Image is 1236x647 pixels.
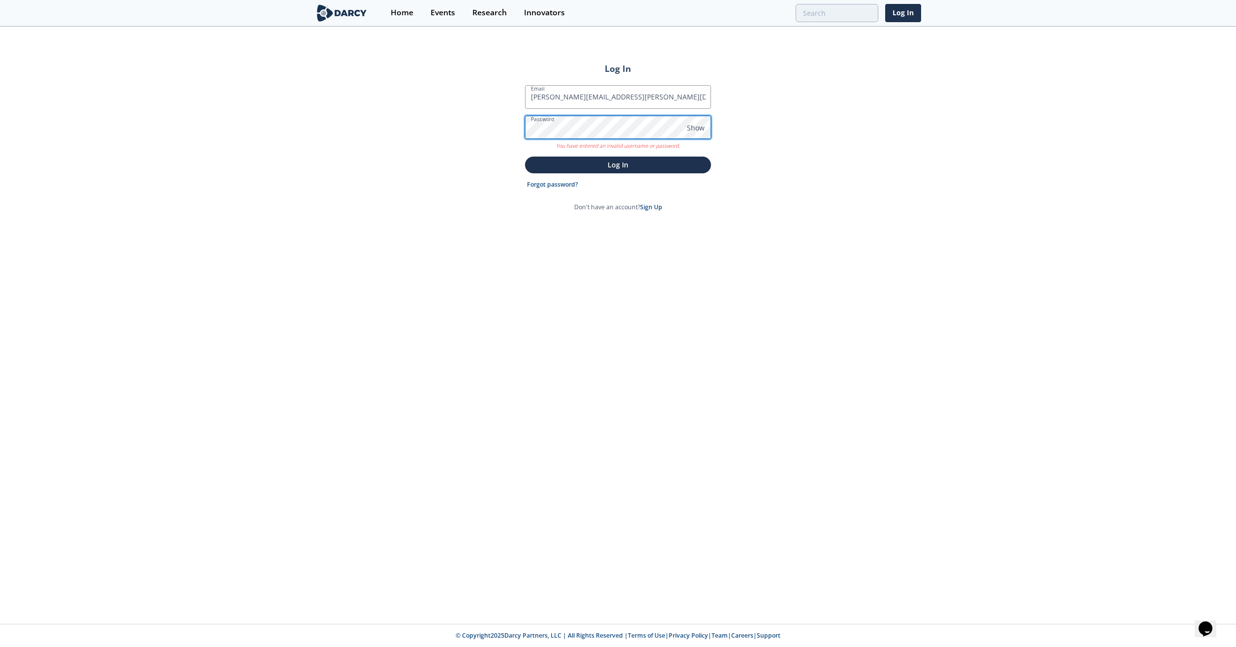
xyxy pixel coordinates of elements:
div: Research [472,9,507,17]
span: Show [687,123,705,133]
a: Support [757,631,780,640]
div: Events [431,9,455,17]
a: Careers [731,631,753,640]
a: Forgot password? [527,180,578,189]
label: Email [531,85,545,93]
a: Privacy Policy [669,631,708,640]
p: You have entered an invalid username or password. [525,139,711,150]
label: Password [531,115,555,123]
button: Log In [525,157,711,173]
img: logo-wide.svg [315,4,369,22]
div: Home [391,9,413,17]
a: Terms of Use [628,631,665,640]
p: Don't have an account? [574,203,662,212]
p: Log In [532,160,704,170]
iframe: chat widget [1195,608,1226,637]
p: © Copyright 2025 Darcy Partners, LLC | All Rights Reserved | | | | | [254,631,982,640]
a: Log In [885,4,921,22]
a: Team [711,631,728,640]
input: Advanced Search [796,4,878,22]
h2: Log In [525,62,711,75]
a: Sign Up [640,203,662,211]
div: Innovators [524,9,565,17]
